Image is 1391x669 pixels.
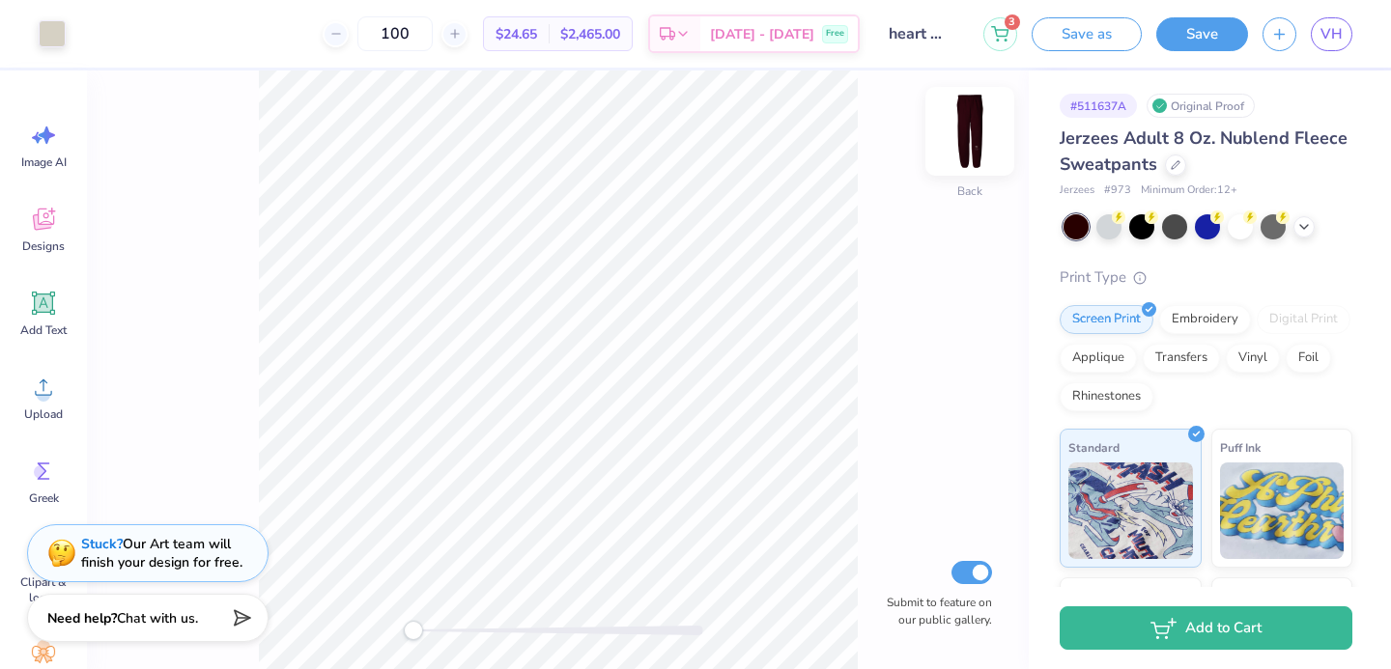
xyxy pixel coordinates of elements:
strong: Stuck? [81,535,123,553]
span: Clipart & logos [12,574,75,605]
img: Back [931,93,1008,170]
a: VH [1311,17,1352,51]
button: Save as [1032,17,1142,51]
span: Standard [1068,437,1120,458]
span: Chat with us. [117,609,198,627]
span: Image AI [21,154,67,170]
button: Save [1156,17,1248,51]
span: Upload [24,406,63,422]
strong: Need help? [47,609,117,627]
div: Original Proof [1147,94,1255,118]
span: Metallic & Glitter Ink [1220,586,1334,606]
span: Greek [29,490,59,506]
div: Print Type [1060,266,1352,289]
div: Rhinestones [1060,382,1153,411]
span: $2,465.00 [560,24,620,44]
span: $24.65 [496,24,537,44]
img: Standard [1068,462,1193,559]
span: [DATE] - [DATE] [710,24,814,44]
span: VH [1320,23,1343,45]
label: Submit to feature on our public gallery. [876,594,992,628]
div: Accessibility label [404,621,423,640]
span: Neon Ink [1068,586,1116,606]
input: Untitled Design [874,14,969,53]
div: # 511637A [1060,94,1137,118]
button: Add to Cart [1060,606,1352,650]
span: Puff Ink [1220,437,1261,458]
span: Add Text [20,322,67,338]
span: Free [826,27,844,41]
div: Embroidery [1159,305,1251,334]
div: Vinyl [1226,344,1280,373]
div: Our Art team will finish your design for free. [81,535,242,571]
div: Back [957,182,982,200]
input: – – [357,16,433,51]
button: 3 [983,17,1017,51]
span: Jerzees Adult 8 Oz. Nublend Fleece Sweatpants [1060,126,1348,176]
span: 3 [1005,14,1020,30]
div: Digital Print [1257,305,1350,334]
img: Puff Ink [1220,462,1345,559]
span: Designs [22,238,65,254]
div: Applique [1060,344,1137,373]
span: Jerzees [1060,182,1094,199]
div: Transfers [1143,344,1220,373]
div: Screen Print [1060,305,1153,334]
span: # 973 [1104,182,1131,199]
div: Foil [1286,344,1331,373]
span: Minimum Order: 12 + [1141,182,1237,199]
